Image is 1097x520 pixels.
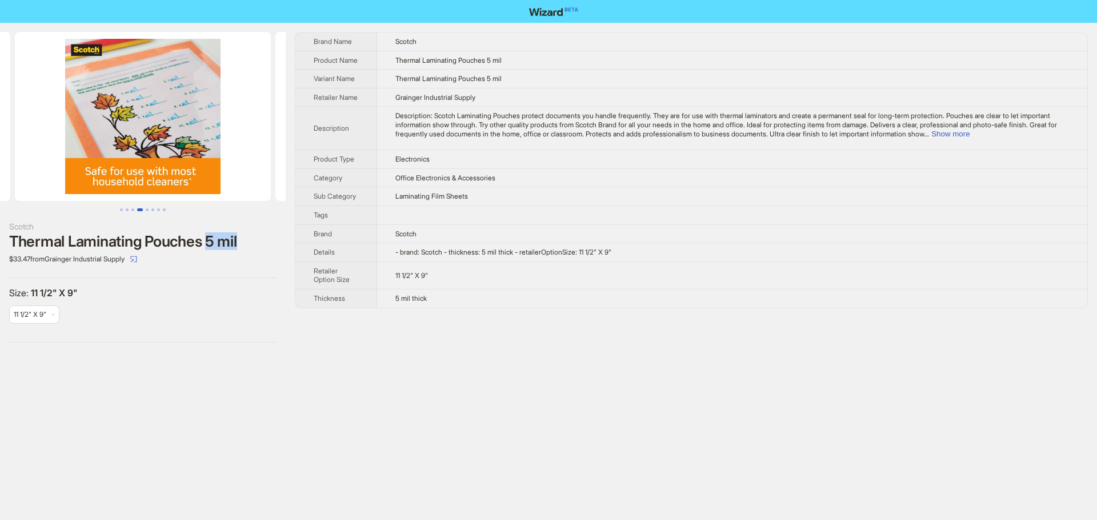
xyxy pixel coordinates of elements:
span: 11 1/2" X 9" [395,271,428,280]
span: Details [314,248,335,256]
button: Go to slide 2 [126,208,129,211]
span: Electronics [395,155,430,163]
span: Brand [314,229,332,238]
button: Go to slide 8 [163,208,166,211]
span: Scotch [395,229,417,238]
span: Variant Name [314,74,355,83]
button: Go to slide 7 [157,208,160,211]
span: ... [924,130,929,138]
span: Laminating Film Sheets [395,192,468,200]
span: - brand: Scotch - thickness: 5 mil thick - retailerOptionSize: 11 1/2" X 9" [395,248,611,256]
span: Retailer Option Size [314,267,350,284]
button: Go to slide 1 [120,208,123,211]
button: Go to slide 3 [131,208,134,211]
button: Go to slide 6 [151,208,154,211]
span: 5 mil thick [395,294,427,303]
div: $33.47 from Grainger Industrial Supply [9,250,277,268]
button: Go to slide 4 [137,208,143,211]
span: Retailer Name [314,93,358,102]
span: Product Name [314,56,358,65]
span: Tags [314,211,328,219]
span: Size : [9,287,31,299]
span: Thermal Laminating Pouches 5 mil [395,74,502,83]
span: select [130,256,137,263]
span: Scotch [395,37,417,46]
span: Sub Category [314,192,356,200]
div: Description: Scotch Laminating Pouches protect documents you handle frequently. They are for use ... [395,111,1069,138]
span: Office Electronics & Accessories [395,174,495,182]
span: 11 1/2" X 9" [31,287,77,299]
span: Product Type [314,155,354,163]
span: Thickness [314,294,345,303]
button: Go to slide 5 [146,208,149,211]
div: Thermal Laminating Pouches 5 mil [9,233,277,250]
img: Thermal Laminating Pouches 5 mil Thermal Laminating Pouches 5 mil image 5 [275,32,531,201]
span: Thermal Laminating Pouches 5 mil [395,56,502,65]
span: 11 1/2" X 9" [14,310,46,319]
button: Expand [931,130,970,138]
span: Grainger Industrial Supply [395,93,475,102]
span: Category [314,174,342,182]
span: available [14,306,55,323]
img: Thermal Laminating Pouches 5 mil Thermal Laminating Pouches 5 mil image 4 [15,32,271,201]
span: Description: Scotch Laminating Pouches protect documents you handle frequently. They are for use ... [395,111,1057,138]
span: Brand Name [314,37,352,46]
span: Description [314,124,349,132]
div: Scotch [9,220,277,233]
